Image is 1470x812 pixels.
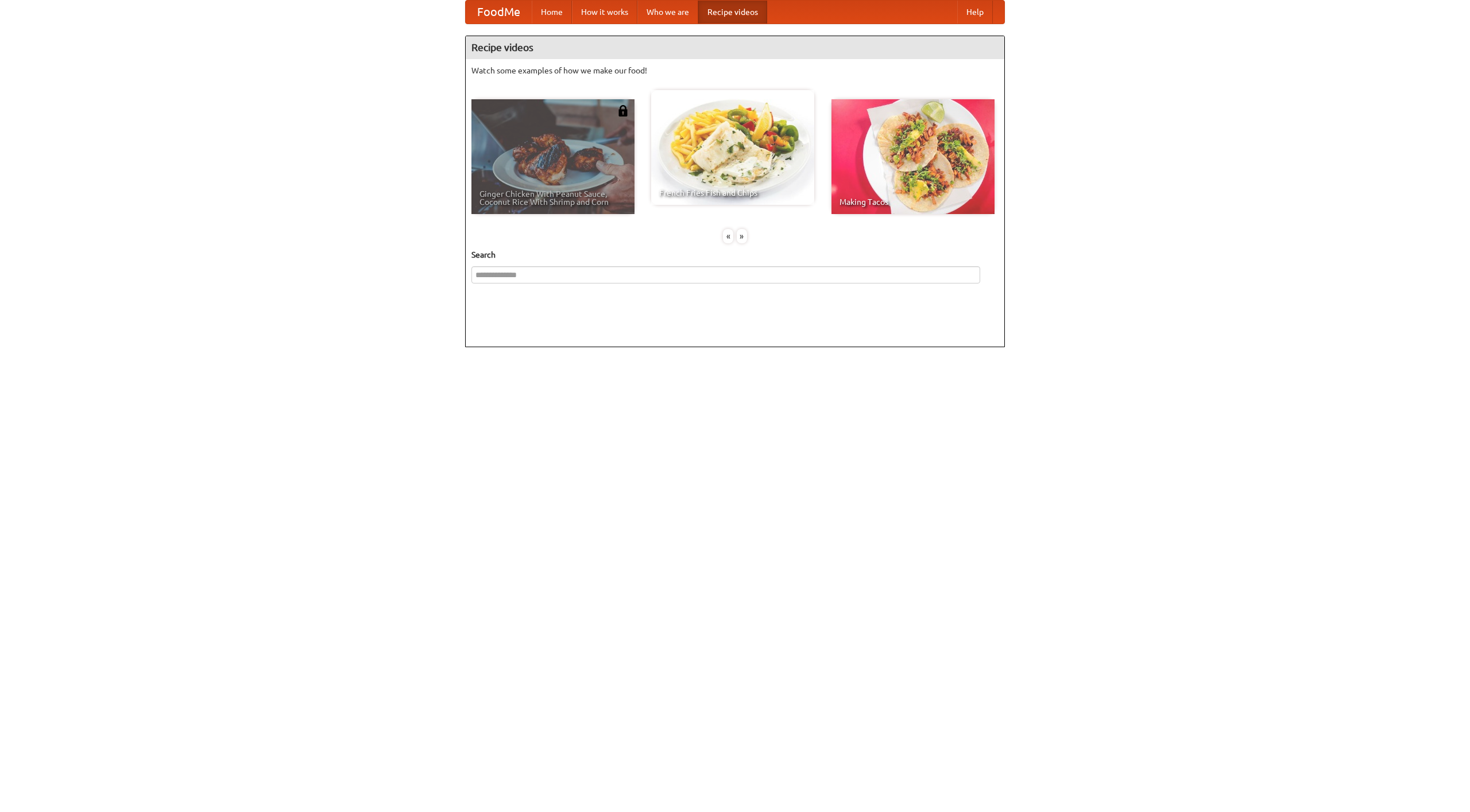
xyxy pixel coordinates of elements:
a: French Fries Fish and Chips [651,90,814,205]
h4: Recipe videos [466,36,1004,59]
a: FoodMe [466,1,532,24]
a: How it works [572,1,637,24]
h5: Search [471,249,999,261]
img: 483408.png [617,105,629,116]
p: Watch some examples of how we make our food! [471,65,999,76]
a: Making Tacos [831,99,995,214]
div: » [737,229,747,243]
a: Who we are [637,1,698,24]
div: « [723,229,733,243]
span: Making Tacos [840,198,987,206]
a: Help [957,1,993,24]
span: French Fries Fish and Chips [659,189,806,197]
a: Home [532,1,572,24]
a: Recipe videos [698,1,767,24]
